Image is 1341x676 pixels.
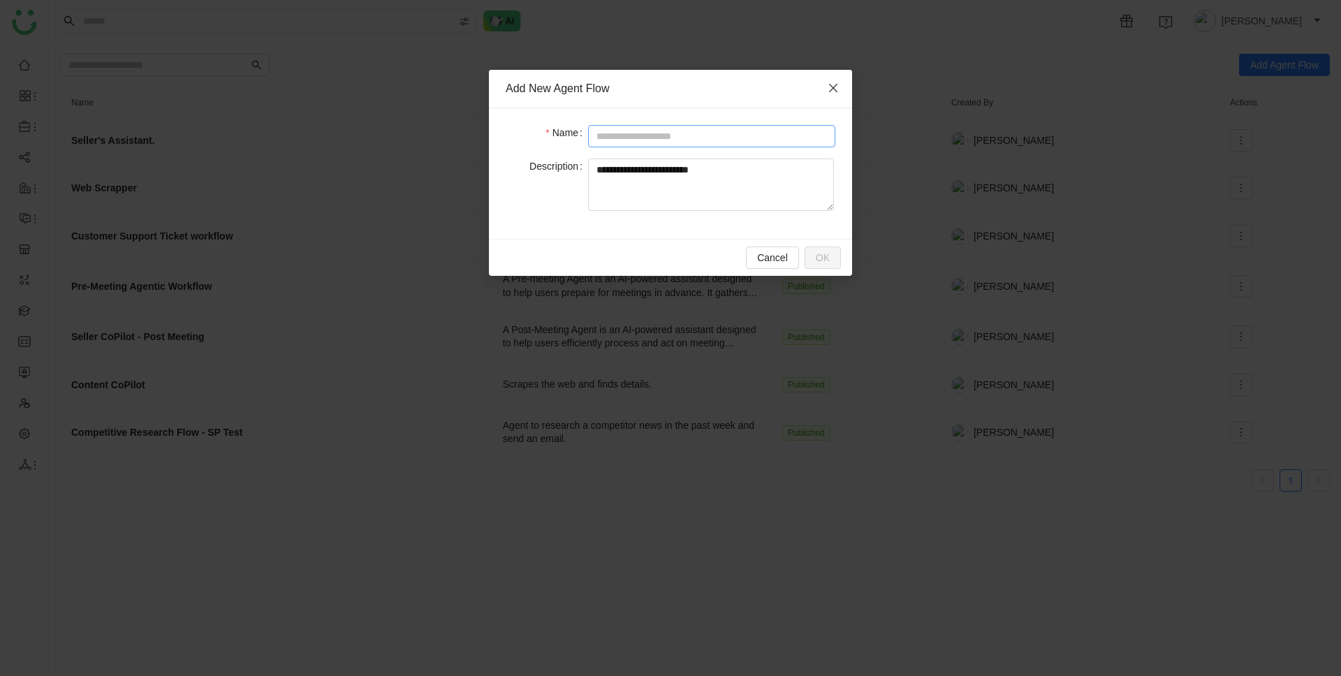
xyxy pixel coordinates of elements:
button: Cancel [746,247,799,269]
button: OK [805,247,841,269]
div: Add New Agent Flow [506,81,835,96]
label: Name [545,125,588,140]
span: Cancel [757,250,788,265]
button: Close [814,70,852,108]
label: Description [529,159,588,174]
